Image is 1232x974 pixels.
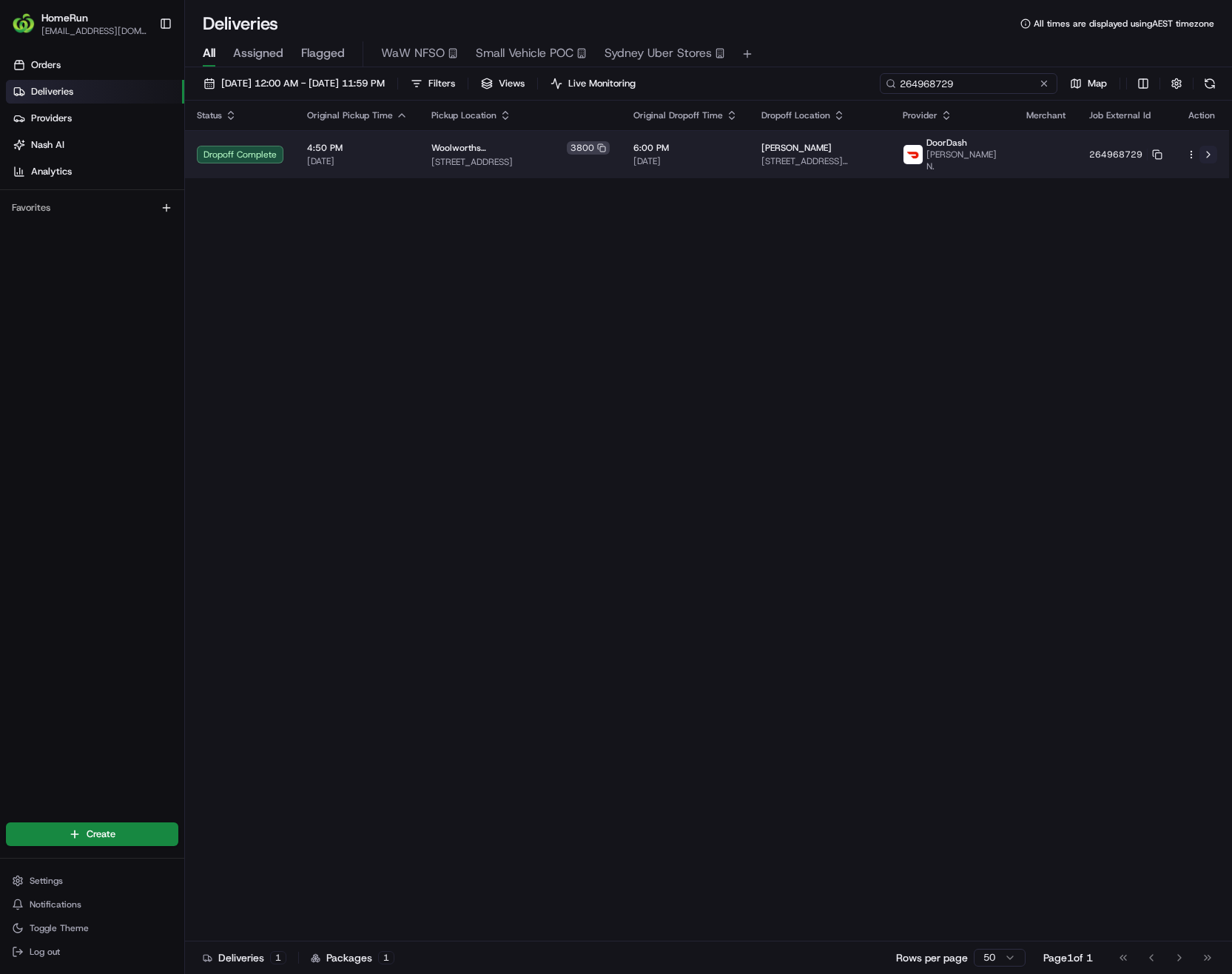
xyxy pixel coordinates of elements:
[31,165,72,178] span: Analytics
[428,77,455,90] span: Filters
[499,77,525,90] span: Views
[903,145,923,164] img: doordash_logo_v2.png
[87,828,115,841] span: Create
[203,950,286,965] div: Deliveries
[1089,149,1142,160] span: 264968729
[544,73,642,94] button: Live Monitoring
[431,142,564,154] span: Woolworths [GEOGRAPHIC_DATA] (VDOS)
[381,44,445,62] span: WaW NFSO
[761,109,830,121] span: Dropoff Location
[926,149,1003,172] span: [PERSON_NAME] N.
[633,142,738,154] span: 6:00 PM
[6,53,184,77] a: Orders
[311,950,394,965] div: Packages
[233,44,283,62] span: Assigned
[6,160,184,183] a: Analytics
[926,137,967,149] span: DoorDash
[12,12,36,35] img: HomeRun
[6,822,178,846] button: Create
[197,109,222,121] span: Status
[1026,109,1066,121] span: Merchant
[307,109,393,121] span: Original Pickup Time
[6,870,178,891] button: Settings
[6,106,184,130] a: Providers
[567,141,610,155] div: 3800
[31,112,72,125] span: Providers
[30,899,81,910] span: Notifications
[6,941,178,962] button: Log out
[568,77,636,90] span: Live Monitoring
[761,155,879,167] span: [STREET_ADDRESS][PERSON_NAME]
[1186,109,1217,121] div: Action
[1043,950,1093,965] div: Page 1 of 1
[6,80,184,104] a: Deliveries
[30,875,63,887] span: Settings
[474,73,531,94] button: Views
[203,44,215,62] span: All
[203,12,278,35] h1: Deliveries
[605,44,712,62] span: Sydney Uber Stores
[6,196,178,220] div: Favorites
[301,44,345,62] span: Flagged
[404,73,462,94] button: Filters
[880,73,1057,94] input: Type to search
[31,138,64,152] span: Nash AI
[1088,77,1107,90] span: Map
[431,109,496,121] span: Pickup Location
[270,951,286,964] div: 1
[41,25,147,37] button: [EMAIL_ADDRESS][DOMAIN_NAME]
[307,155,408,167] span: [DATE]
[633,109,723,121] span: Original Dropoff Time
[31,58,61,72] span: Orders
[41,10,88,25] button: HomeRun
[903,109,938,121] span: Provider
[1063,73,1114,94] button: Map
[221,77,385,90] span: [DATE] 12:00 AM - [DATE] 11:59 PM
[1089,149,1162,160] button: 264968729
[476,44,573,62] span: Small Vehicle POC
[1199,73,1220,94] button: Refresh
[378,951,394,964] div: 1
[1089,109,1151,121] span: Job External Id
[307,142,408,154] span: 4:50 PM
[431,156,610,168] span: [STREET_ADDRESS]
[761,142,832,154] span: [PERSON_NAME]
[30,946,60,958] span: Log out
[6,6,153,41] button: HomeRunHomeRun[EMAIL_ADDRESS][DOMAIN_NAME]
[31,85,73,98] span: Deliveries
[896,950,968,965] p: Rows per page
[30,922,89,934] span: Toggle Theme
[1034,18,1214,30] span: All times are displayed using AEST timezone
[197,73,391,94] button: [DATE] 12:00 AM - [DATE] 11:59 PM
[633,155,738,167] span: [DATE]
[6,918,178,939] button: Toggle Theme
[6,133,184,157] a: Nash AI
[6,894,178,915] button: Notifications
